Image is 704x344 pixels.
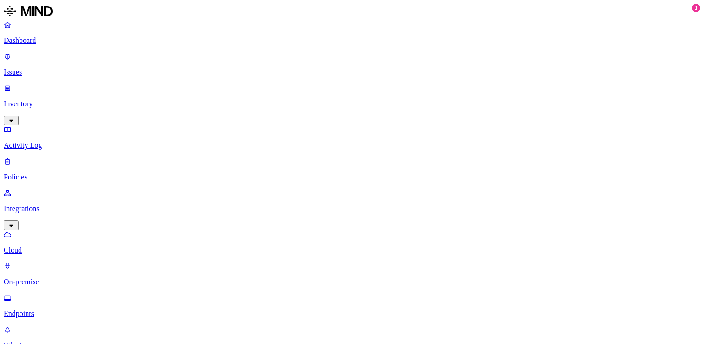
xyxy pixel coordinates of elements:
p: Cloud [4,246,700,255]
a: Cloud [4,230,700,255]
p: Issues [4,68,700,76]
a: On-premise [4,262,700,286]
a: Activity Log [4,125,700,150]
p: Endpoints [4,310,700,318]
a: Policies [4,157,700,181]
p: Dashboard [4,36,700,45]
a: Endpoints [4,294,700,318]
p: On-premise [4,278,700,286]
p: Activity Log [4,141,700,150]
a: MIND [4,4,700,21]
p: Policies [4,173,700,181]
img: MIND [4,4,53,19]
p: Inventory [4,100,700,108]
a: Dashboard [4,21,700,45]
a: Inventory [4,84,700,124]
div: 1 [692,4,700,12]
p: Integrations [4,205,700,213]
a: Integrations [4,189,700,229]
a: Issues [4,52,700,76]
